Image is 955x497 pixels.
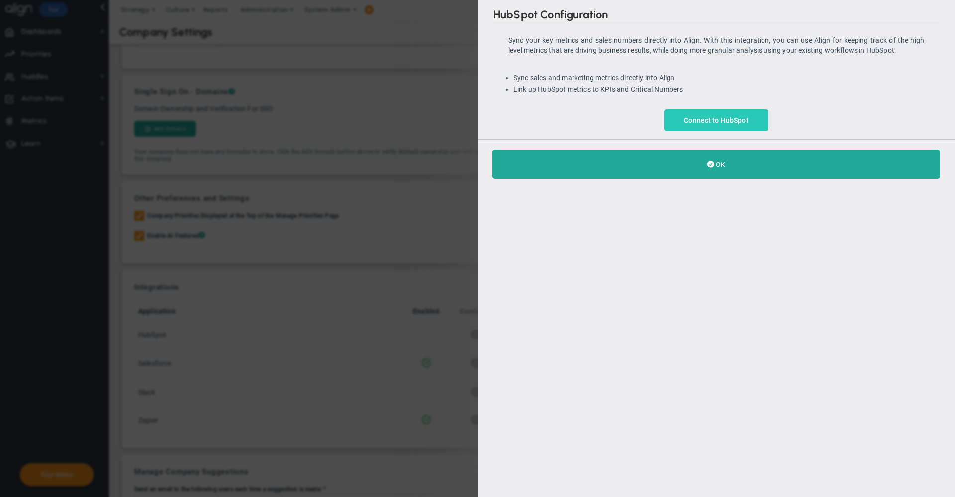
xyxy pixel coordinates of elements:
button: OK [492,150,940,179]
span: OK [716,161,725,168]
li: Link up HubSpot metrics to KPIs and Critical Numbers [513,85,939,94]
h2: HubSpot Configuration [493,8,939,23]
a: Connect to HubSpot [664,109,768,131]
li: Sync sales and marketing metrics directly into Align [513,73,939,83]
span: Connect to HubSpot [684,116,749,124]
p: Sync your key metrics and sales numbers directly into Align. With this integration, you can use A... [493,30,939,65]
